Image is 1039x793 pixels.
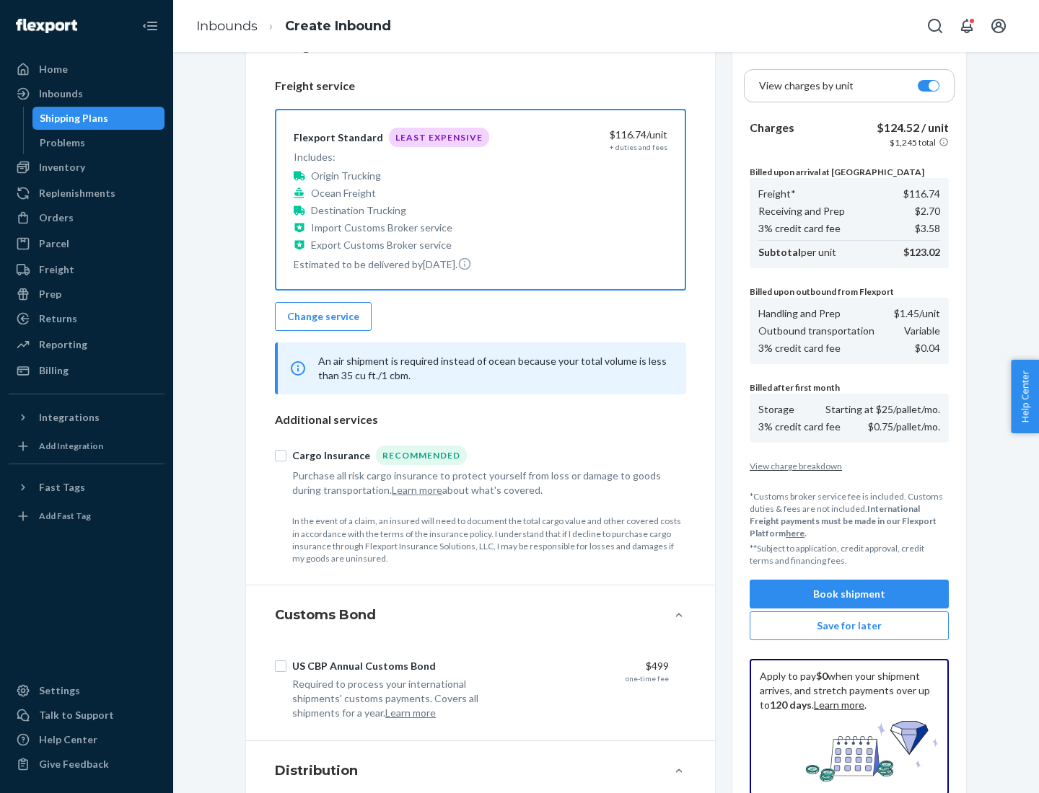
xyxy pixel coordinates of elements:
[292,469,669,497] div: Purchase all risk cargo insurance to protect yourself from loss or damage to goods during transpo...
[814,699,864,711] a: Learn more
[9,704,165,727] a: Talk to Support
[868,420,940,434] p: $0.75/pallet/mo.
[9,406,165,429] button: Integrations
[292,515,686,564] p: In the event of a claim, an insured will need to document the total cargo value and other covered...
[39,480,85,495] div: Fast Tags
[292,448,370,463] div: Cargo Insurance
[758,245,836,260] p: per unit
[758,187,796,201] p: Freight*
[40,136,85,150] div: Problems
[626,673,669,683] div: one-time fee
[9,58,165,81] a: Home
[16,19,77,33] img: Flexport logo
[39,757,109,771] div: Give Feedback
[39,410,100,425] div: Integrations
[750,285,949,298] p: Billed upon outbound from Flexport
[890,136,936,149] p: $1,245 total
[311,203,406,218] p: Destination Trucking
[1011,360,1039,433] button: Help Center
[39,363,69,378] div: Billing
[294,130,383,145] div: Flexport Standard
[750,166,949,178] p: Billed upon arrival at [GEOGRAPHIC_DATA]
[877,120,949,136] p: $124.52 / unit
[750,611,949,640] button: Save for later
[517,128,667,142] div: $116.74 /unit
[39,510,91,522] div: Add Fast Tag
[9,476,165,499] button: Fast Tags
[915,204,940,218] p: $2.70
[294,150,489,164] p: Includes:
[758,221,841,236] p: 3% credit card fee
[760,669,939,712] p: Apply to pay when your shipment arrives, and stretch payments over up to . .
[389,128,489,147] div: Least Expensive
[9,232,165,255] a: Parcel
[758,306,841,321] p: Handling and Prep
[311,238,452,252] p: Export Customs Broker service
[136,12,165,40] button: Close Navigation
[9,156,165,179] a: Inventory
[39,311,77,326] div: Returns
[825,402,940,417] p: Starting at $25/pallet/mo.
[750,490,949,540] p: *Customs broker service fee is included. Customs duties & fees are not included.
[770,699,812,711] b: 120 days
[39,87,83,101] div: Inbounds
[759,79,854,93] p: View charges by unit
[519,659,669,673] div: $499
[385,706,436,720] button: Learn more
[275,761,358,780] h4: Distribution
[750,503,937,539] b: International Freight payments must be made in our Flexport Platform .
[39,160,85,174] div: Inventory
[292,677,507,720] div: Required to process your international shipments' customs payments. Covers all shipments for a year.
[903,245,940,260] p: $123.02
[39,287,61,301] div: Prep
[275,450,286,461] input: Cargo InsuranceRecommended
[758,204,845,218] p: Receiving and Prep
[39,211,74,225] div: Orders
[610,142,667,152] div: + duties and fees
[285,18,391,34] a: Create Inbound
[750,120,794,134] b: Charges
[9,258,165,281] a: Freight
[275,302,372,331] button: Change service
[185,5,403,48] ol: breadcrumbs
[9,206,165,229] a: Orders
[9,182,165,205] a: Replenishments
[758,341,841,355] p: 3% credit card fee
[39,708,114,722] div: Talk to Support
[9,283,165,306] a: Prep
[750,580,949,608] button: Book shipment
[39,262,74,277] div: Freight
[32,131,165,154] a: Problems
[758,324,874,338] p: Outbound transportation
[376,446,467,465] div: Recommended
[39,732,97,747] div: Help Center
[292,659,436,673] div: US CBP Annual Customs Bond
[984,12,1013,40] button: Open account menu
[196,18,258,34] a: Inbounds
[9,435,165,458] a: Add Integration
[275,606,376,624] h4: Customs Bond
[294,257,489,272] p: Estimated to be delivered by [DATE] .
[758,402,794,417] p: Storage
[39,683,80,698] div: Settings
[39,236,69,251] div: Parcel
[903,187,940,201] p: $116.74
[392,483,442,497] button: Learn more
[921,12,950,40] button: Open Search Box
[32,107,165,130] a: Shipping Plans
[311,221,452,235] p: Import Customs Broker service
[318,354,669,383] p: An air shipment is required instead of ocean because your total volume is less than 35 cu ft./1 cbm.
[915,341,940,355] p: $0.04
[275,660,286,672] input: US CBP Annual Customs Bond
[40,111,108,125] div: Shipping Plans
[39,440,103,452] div: Add Integration
[311,186,376,200] p: Ocean Freight
[750,460,949,472] button: View charge breakdown
[894,306,940,321] p: $1.45 /unit
[9,307,165,330] a: Returns
[9,333,165,356] a: Reporting
[9,753,165,776] button: Give Feedback
[750,542,949,567] p: **Subject to application, credit approval, credit terms and financing fees.
[904,324,940,338] p: Variable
